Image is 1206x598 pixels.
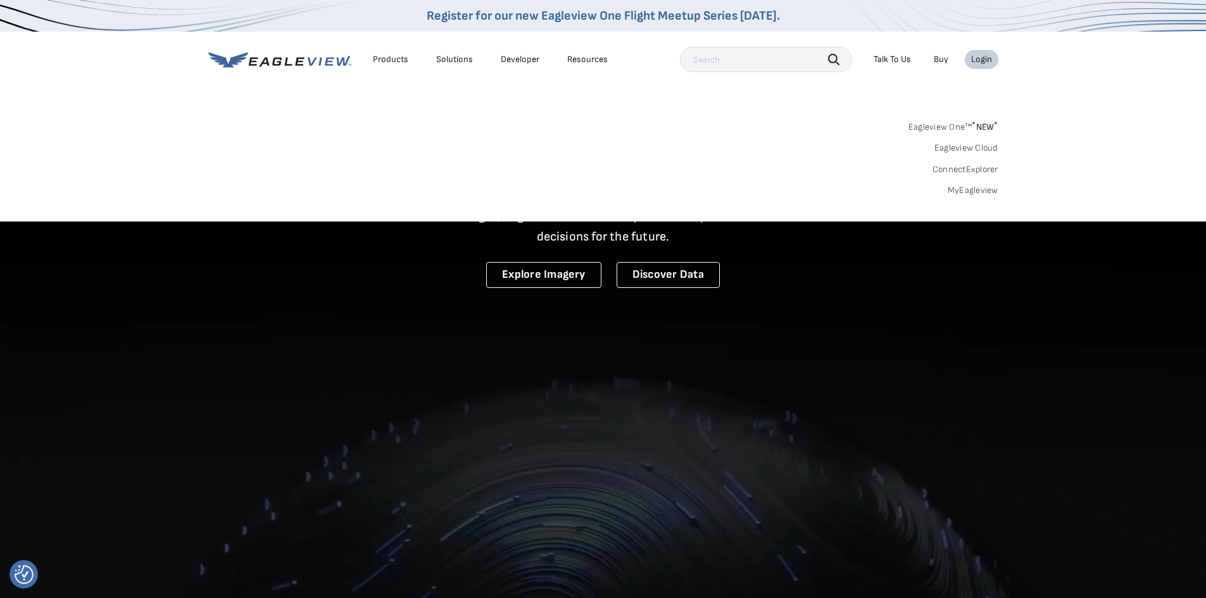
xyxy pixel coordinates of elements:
span: NEW [972,121,998,132]
a: MyEagleview [948,185,998,196]
div: Solutions [436,54,473,65]
a: Eagleview One™*NEW* [908,118,998,132]
div: Resources [567,54,608,65]
a: Developer [501,54,539,65]
div: Talk To Us [874,54,911,65]
button: Consent Preferences [15,565,34,584]
div: Products [373,54,408,65]
a: Explore Imagery [486,262,601,288]
a: Buy [934,54,948,65]
a: Register for our new Eagleview One Flight Meetup Series [DATE]. [427,8,780,23]
img: Revisit consent button [15,565,34,584]
a: Discover Data [617,262,720,288]
a: ConnectExplorer [933,164,998,175]
a: Eagleview Cloud [934,142,998,154]
div: Login [971,54,992,65]
input: Search [680,47,852,72]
